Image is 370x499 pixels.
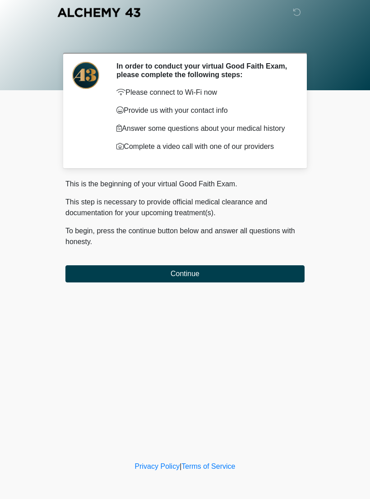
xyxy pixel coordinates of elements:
[59,32,311,49] h1: ‎ ‎ ‎ ‎
[116,105,291,116] p: Provide us with your contact info
[181,462,235,470] a: Terms of Service
[65,179,305,189] p: This is the beginning of your virtual Good Faith Exam.
[56,7,141,18] img: Alchemy 43 Logo
[72,62,99,89] img: Agent Avatar
[116,62,291,79] h2: In order to conduct your virtual Good Faith Exam, please complete the following steps:
[116,141,291,152] p: Complete a video call with one of our providers
[116,123,291,134] p: Answer some questions about your medical history
[135,462,180,470] a: Privacy Policy
[65,265,305,282] button: Continue
[65,226,305,247] p: To begin, press the continue button below and answer all questions with honesty.
[65,197,305,218] p: This step is necessary to provide official medical clearance and documentation for your upcoming ...
[116,87,291,98] p: Please connect to Wi-Fi now
[180,462,181,470] a: |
